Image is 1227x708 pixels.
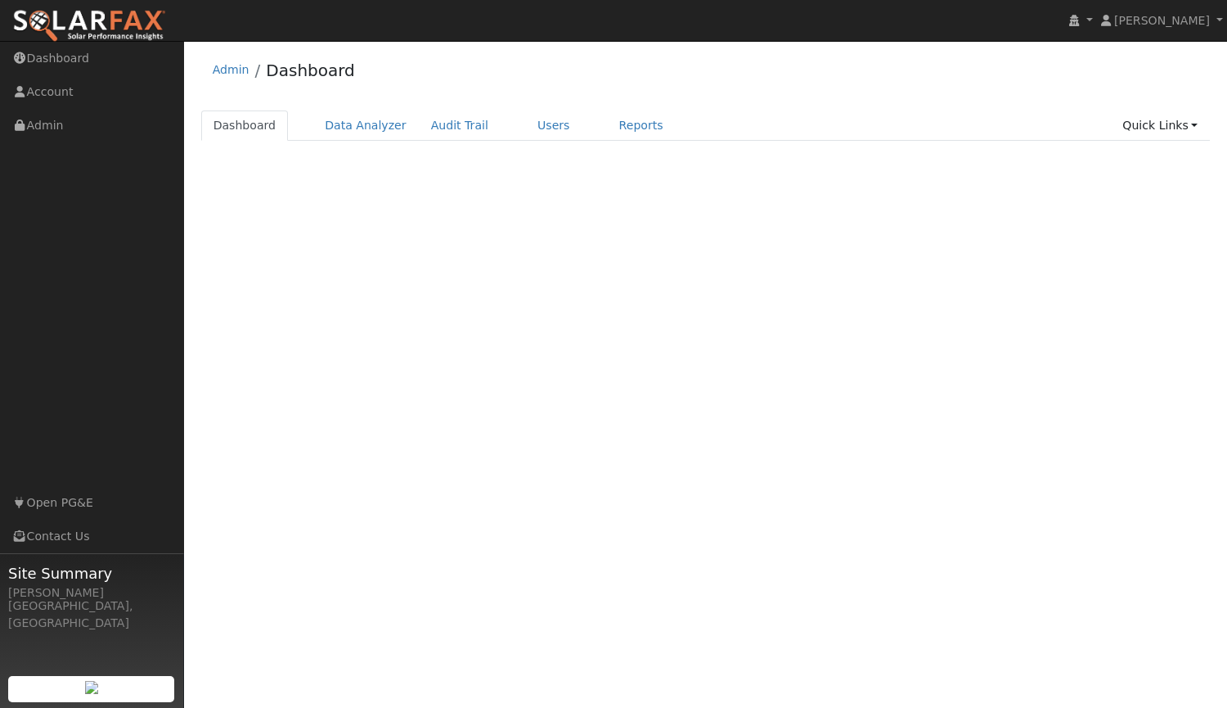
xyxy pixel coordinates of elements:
a: Dashboard [201,110,289,141]
span: Site Summary [8,562,175,584]
a: Audit Trail [419,110,501,141]
img: SolarFax [12,9,166,43]
div: [PERSON_NAME] [8,584,175,602]
img: retrieve [85,681,98,694]
a: Data Analyzer [312,110,419,141]
a: Users [525,110,582,141]
a: Admin [213,63,249,76]
a: Reports [607,110,676,141]
div: [GEOGRAPHIC_DATA], [GEOGRAPHIC_DATA] [8,598,175,632]
a: Quick Links [1110,110,1210,141]
a: Dashboard [266,61,355,80]
span: [PERSON_NAME] [1114,14,1210,27]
